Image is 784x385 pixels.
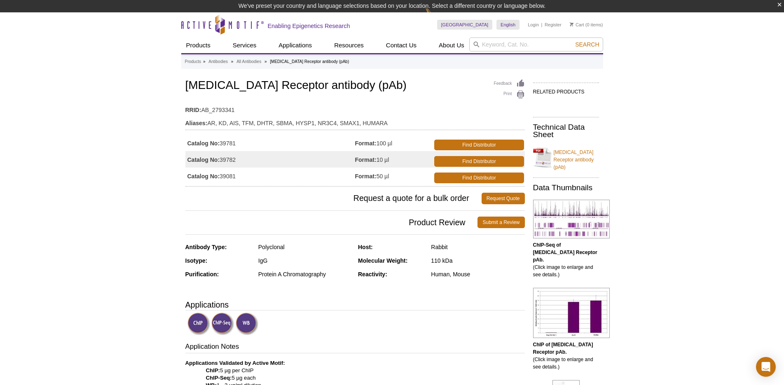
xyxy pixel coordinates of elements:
h3: Applications [185,299,525,311]
img: Change Here [425,6,447,26]
a: Feedback [494,79,525,88]
td: 39081 [185,168,355,184]
a: [MEDICAL_DATA] Receptor antibody (pAb) [533,144,599,171]
strong: Format: [355,156,377,163]
a: Antibodies [208,58,228,65]
a: Request Quote [482,193,525,204]
li: » [203,59,206,64]
span: Product Review [185,217,478,228]
p: (Click image to enlarge and see details.) [533,341,599,371]
b: ChIP-Seq of [MEDICAL_DATA] Receptor pAb. [533,242,597,263]
h2: RELATED PRODUCTS [533,82,599,97]
p: (Click image to enlarge and see details.) [533,241,599,278]
a: Find Distributor [434,156,524,167]
strong: ChIP-Seq: [206,375,232,381]
strong: Format: [355,173,377,180]
strong: Antibody Type: [185,244,227,250]
span: Search [575,41,599,48]
a: Resources [329,37,369,53]
strong: Catalog No: [187,140,220,147]
div: Rabbit [431,243,524,251]
a: English [496,20,520,30]
a: All Antibodies [236,58,261,65]
img: Androgen Receptor antibody (pAb) tested by ChIP. [533,288,610,338]
strong: Reactivity: [358,271,387,278]
strong: Catalog No: [187,156,220,163]
div: Human, Mouse [431,271,524,278]
h2: Enabling Epigenetics Research [268,22,350,30]
strong: Catalog No: [187,173,220,180]
div: IgG [258,257,352,264]
img: ChIP Validated [187,313,210,335]
a: Print [494,90,525,99]
h2: Technical Data Sheet [533,124,599,138]
td: AR, KD, AIS, TFM, DHTR, SBMA, HYSP1, NR3C4, SMAX1, HUMARA [185,114,525,128]
td: 50 µl [355,168,433,184]
h1: [MEDICAL_DATA] Receptor antibody (pAb) [185,79,525,93]
a: About Us [434,37,469,53]
b: Applications Validated by Active Motif: [185,360,285,366]
img: Western Blot Validated [236,313,258,335]
h3: Application Notes [185,342,525,353]
a: Services [228,37,262,53]
strong: RRID: [185,106,201,114]
strong: Format: [355,140,377,147]
td: 39782 [185,151,355,168]
img: Androgen Receptor antibody (pAb) tested by ChIP-Seq. [533,200,610,238]
b: ChIP of [MEDICAL_DATA] Receptor pAb. [533,342,593,355]
a: Find Distributor [434,173,524,183]
strong: Host: [358,244,373,250]
li: [MEDICAL_DATA] Receptor antibody (pAb) [270,59,349,64]
td: 39781 [185,135,355,151]
li: » [231,59,234,64]
img: Your Cart [570,22,573,26]
strong: ChIP: [206,367,220,373]
li: | [541,20,543,30]
a: Find Distributor [434,140,524,150]
div: Polyclonal [258,243,352,251]
div: Protein A Chromatography [258,271,352,278]
td: 100 µl [355,135,433,151]
a: Contact Us [381,37,421,53]
a: Products [185,58,201,65]
td: AB_2793341 [185,101,525,114]
button: Search [573,41,601,48]
li: (0 items) [570,20,603,30]
a: Applications [274,37,317,53]
div: 110 kDa [431,257,524,264]
h2: Data Thumbnails [533,184,599,191]
strong: Aliases: [185,119,208,127]
a: Login [528,22,539,28]
a: Products [181,37,215,53]
a: Cart [570,22,584,28]
span: Request a quote for a bulk order [185,193,482,204]
strong: Molecular Weight: [358,257,407,264]
li: » [264,59,267,64]
strong: Purification: [185,271,219,278]
a: Submit a Review [477,217,524,228]
td: 10 µl [355,151,433,168]
img: ChIP-Seq Validated [211,313,234,335]
a: [GEOGRAPHIC_DATA] [437,20,493,30]
input: Keyword, Cat. No. [469,37,603,51]
a: Register [545,22,562,28]
strong: Isotype: [185,257,208,264]
div: Open Intercom Messenger [756,357,776,377]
